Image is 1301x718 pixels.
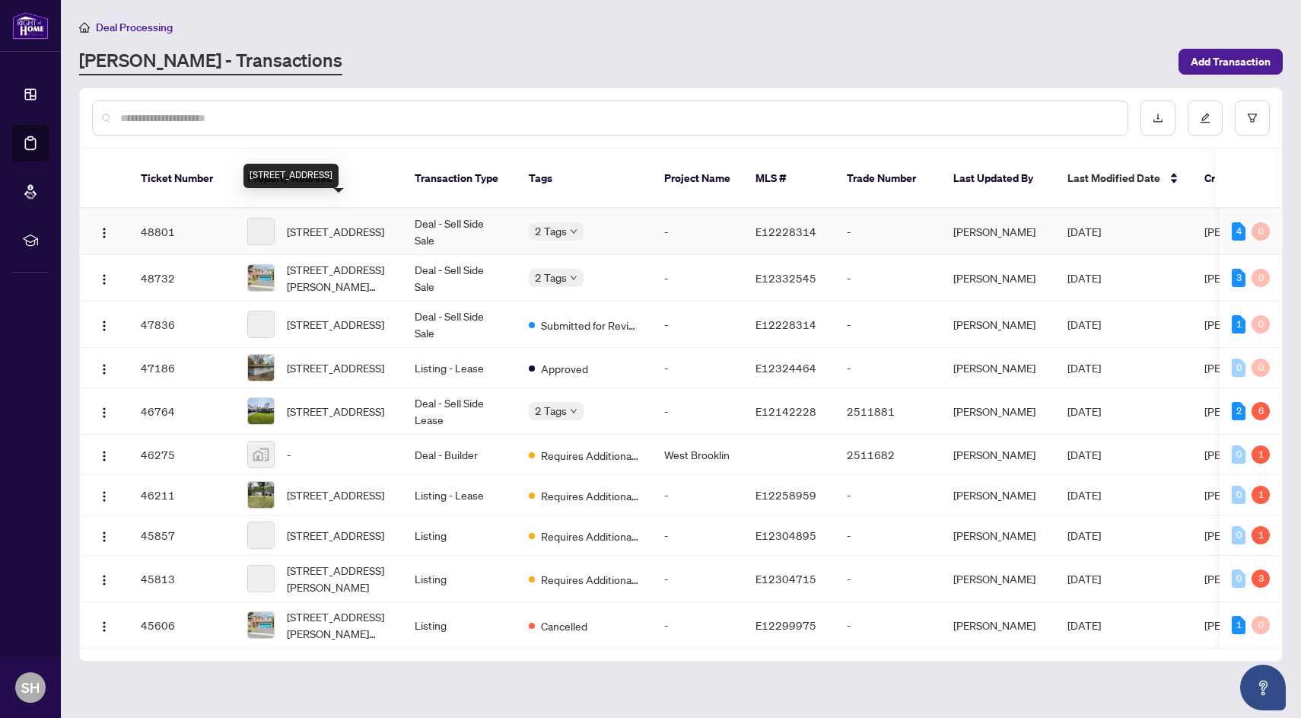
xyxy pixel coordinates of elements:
[535,402,567,420] span: 2 Tags
[92,312,116,337] button: Logo
[1252,222,1270,241] div: 0
[941,435,1055,475] td: [PERSON_NAME]
[541,487,640,504] span: Requires Additional Docs
[129,435,235,475] td: 46275
[755,225,816,238] span: E12228314
[92,613,116,637] button: Logo
[129,388,235,435] td: 46764
[1140,101,1175,136] button: download
[1252,359,1270,377] div: 0
[402,388,517,435] td: Deal - Sell Side Lease
[541,317,640,333] span: Submitted for Review
[21,677,40,698] span: SH
[755,488,816,502] span: E12258959
[129,602,235,649] td: 45606
[1067,488,1101,502] span: [DATE]
[1067,361,1101,375] span: [DATE]
[402,255,517,302] td: Deal - Sell Side Sale
[1204,572,1287,586] span: [PERSON_NAME]
[1204,528,1287,542] span: [PERSON_NAME]
[287,316,384,333] span: [STREET_ADDRESS]
[755,271,816,285] span: E12332545
[287,261,390,295] span: [STREET_ADDRESS][PERSON_NAME][PERSON_NAME]
[755,528,816,542] span: E12304895
[941,149,1055,209] th: Last Updated By
[652,348,743,388] td: -
[98,363,110,375] img: Logo
[92,566,116,591] button: Logo
[652,515,743,556] td: -
[1252,315,1270,333] div: 0
[1240,665,1286,710] button: Open asap
[129,302,235,348] td: 47836
[1204,618,1287,632] span: [PERSON_NAME]
[248,355,274,381] img: thumbnail-img
[402,149,517,209] th: Transaction Type
[517,149,652,209] th: Tags
[1252,616,1270,634] div: 0
[1252,269,1270,287] div: 0
[402,515,517,556] td: Listing
[12,11,49,40] img: logo
[98,273,110,286] img: Logo
[402,475,517,515] td: Listing - Lease
[1188,101,1223,136] button: edit
[1232,445,1245,464] div: 0
[248,398,274,424] img: thumbnail-img
[941,255,1055,302] td: [PERSON_NAME]
[287,223,384,240] span: [STREET_ADDRESS]
[652,209,743,255] td: -
[652,388,743,435] td: -
[755,361,816,375] span: E12324464
[98,227,110,239] img: Logo
[835,515,941,556] td: -
[835,302,941,348] td: -
[129,348,235,388] td: 47186
[248,612,274,638] img: thumbnail-img
[652,475,743,515] td: -
[98,621,110,633] img: Logo
[652,302,743,348] td: -
[248,482,274,508] img: thumbnail-img
[835,388,941,435] td: 2511881
[402,209,517,255] td: Deal - Sell Side Sale
[1247,113,1258,123] span: filter
[755,318,816,331] span: E12228314
[79,22,90,33] span: home
[941,348,1055,388] td: [PERSON_NAME]
[1204,488,1287,502] span: [PERSON_NAME]
[941,388,1055,435] td: [PERSON_NAME]
[287,527,384,544] span: [STREET_ADDRESS]
[287,487,384,503] span: [STREET_ADDRESS]
[541,447,640,464] span: Requires Additional Docs
[92,523,116,547] button: Logo
[1232,269,1245,287] div: 3
[98,490,110,503] img: Logo
[98,407,110,419] img: Logo
[755,404,816,418] span: E12142228
[1232,486,1245,504] div: 0
[1067,618,1101,632] span: [DATE]
[1067,225,1101,238] span: [DATE]
[1067,448,1101,461] span: [DATE]
[1067,170,1160,187] span: Last Modified Date
[248,442,274,467] img: thumbnail-img
[570,274,577,282] span: down
[835,556,941,602] td: -
[835,209,941,255] td: -
[1235,101,1270,136] button: filter
[835,475,941,515] td: -
[98,574,110,586] img: Logo
[98,450,110,462] img: Logo
[835,149,941,209] th: Trade Number
[570,228,577,235] span: down
[98,531,110,543] img: Logo
[402,435,517,475] td: Deal - Builder
[743,149,835,209] th: MLS #
[92,399,116,423] button: Logo
[1204,225,1287,238] span: [PERSON_NAME]
[835,435,941,475] td: 2511682
[835,348,941,388] td: -
[129,149,235,209] th: Ticket Number
[835,602,941,649] td: -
